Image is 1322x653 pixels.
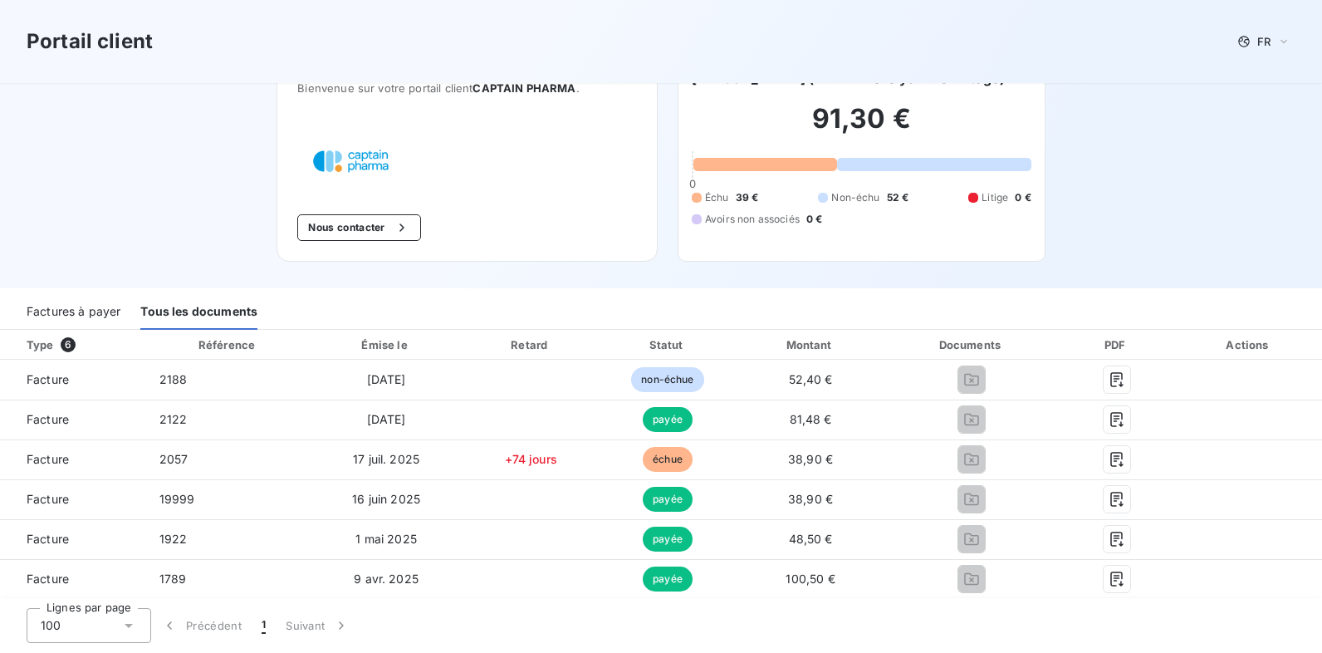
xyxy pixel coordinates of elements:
[831,190,879,205] span: Non-échu
[151,608,252,643] button: Précédent
[13,571,133,587] span: Facture
[17,336,143,353] div: Type
[140,295,257,330] div: Tous les documents
[982,190,1008,205] span: Litige
[736,190,759,205] span: 39 €
[705,190,729,205] span: Échu
[252,608,276,643] button: 1
[786,572,835,586] span: 100,50 €
[13,451,133,468] span: Facture
[27,295,120,330] div: Factures à payer
[354,572,419,586] span: 9 avr. 2025
[159,452,189,466] span: 2057
[13,491,133,508] span: Facture
[352,492,420,506] span: 16 juin 2025
[790,412,832,426] span: 81,48 €
[788,452,833,466] span: 38,90 €
[159,572,187,586] span: 1789
[689,177,696,190] span: 0
[367,372,406,386] span: [DATE]
[1060,336,1173,353] div: PDF
[789,372,833,386] span: 52,40 €
[643,567,693,592] span: payée
[262,617,266,634] span: 1
[887,190,909,205] span: 52 €
[789,532,833,546] span: 48,50 €
[159,492,195,506] span: 19999
[643,407,693,432] span: payée
[643,487,693,512] span: payée
[705,212,800,227] span: Avoirs non associés
[159,532,188,546] span: 1922
[297,81,637,95] span: Bienvenue sur votre portail client .
[631,367,703,392] span: non-échue
[41,617,61,634] span: 100
[806,212,822,227] span: 0 €
[297,214,420,241] button: Nous contacter
[738,336,882,353] div: Montant
[1179,336,1319,353] div: Actions
[692,102,1031,152] h2: 91,30 €
[27,27,153,56] h3: Portail client
[355,532,417,546] span: 1 mai 2025
[643,447,693,472] span: échue
[1015,190,1031,205] span: 0 €
[505,452,557,466] span: +74 jours
[13,411,133,428] span: Facture
[297,135,404,188] img: Company logo
[472,81,575,95] span: CAPTAIN PHARMA
[159,412,188,426] span: 2122
[788,492,833,506] span: 38,90 €
[367,412,406,426] span: [DATE]
[353,452,419,466] span: 17 juil. 2025
[13,531,133,547] span: Facture
[643,527,693,552] span: payée
[889,336,1054,353] div: Documents
[1257,35,1271,48] span: FR
[61,337,76,352] span: 6
[604,336,732,353] div: Statut
[159,372,188,386] span: 2188
[314,336,458,353] div: Émise le
[276,608,360,643] button: Suivant
[465,336,597,353] div: Retard
[198,338,255,351] div: Référence
[13,371,133,388] span: Facture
